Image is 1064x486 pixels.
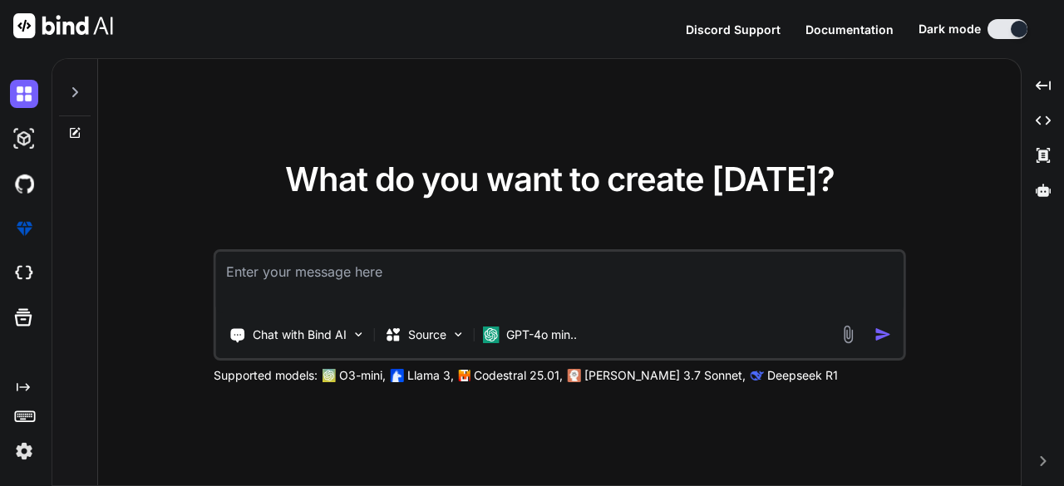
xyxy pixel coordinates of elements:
[584,367,746,384] p: [PERSON_NAME] 3.7 Sonnet,
[805,21,894,38] button: Documentation
[838,325,857,344] img: attachment
[459,370,470,381] img: Mistral-AI
[253,326,347,343] p: Chat with Bind AI
[214,367,318,384] p: Supported models:
[408,326,446,343] p: Source
[352,327,366,341] img: Pick Tools
[686,22,781,37] span: Discord Support
[751,369,764,382] img: claude
[686,21,781,38] button: Discord Support
[407,367,454,384] p: Llama 3,
[10,259,38,287] img: cloudideIcon
[10,214,38,243] img: premium
[874,326,891,343] img: icon
[13,13,113,38] img: Bind AI
[339,367,386,384] p: O3-mini,
[323,369,336,382] img: GPT-4
[10,169,38,198] img: githubDark
[285,159,835,199] span: What do you want to create [DATE]?
[506,326,577,343] p: GPT-4o min..
[474,367,563,384] p: Codestral 25.01,
[391,369,404,382] img: Llama2
[919,21,981,37] span: Dark mode
[10,80,38,108] img: darkChat
[568,369,581,382] img: claude
[805,22,894,37] span: Documentation
[483,326,500,343] img: GPT-4o mini
[451,327,465,341] img: Pick Models
[10,125,38,153] img: darkAi-studio
[10,437,38,465] img: settings
[767,367,838,384] p: Deepseek R1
